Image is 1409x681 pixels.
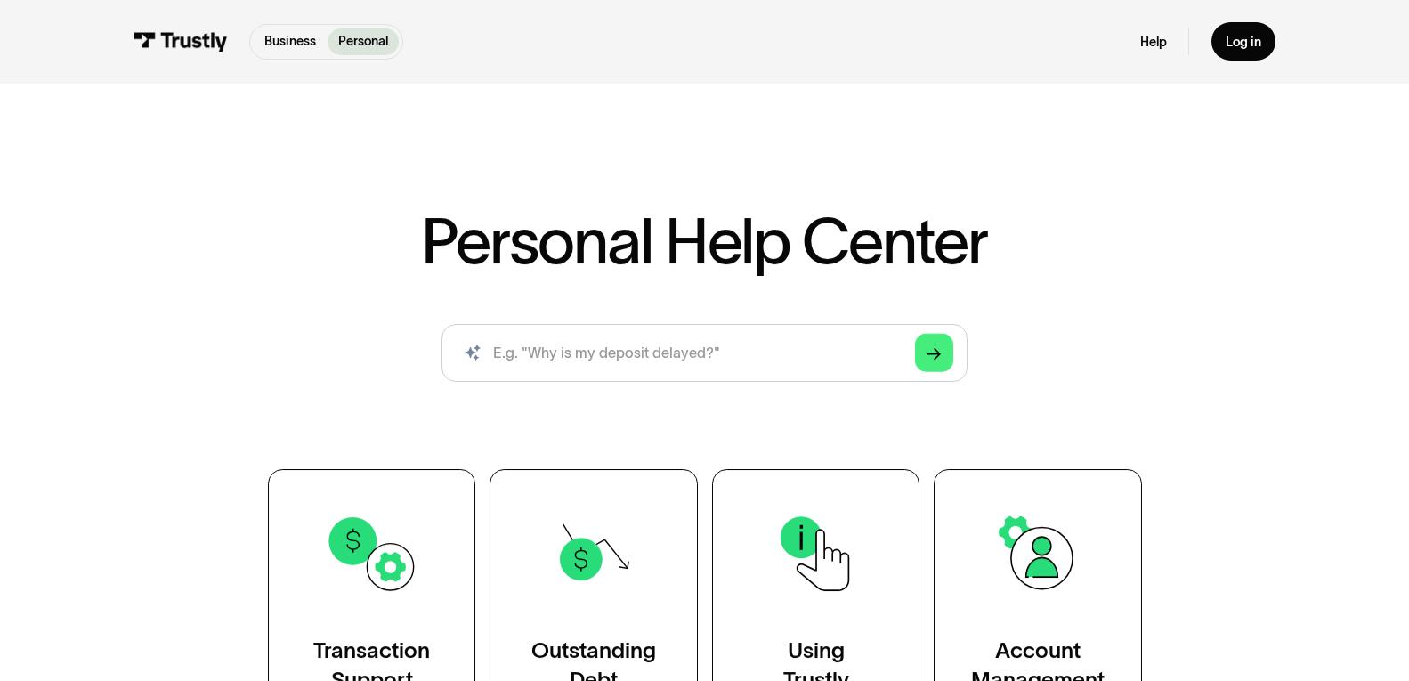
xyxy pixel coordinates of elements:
a: Personal [328,28,399,55]
form: Search [441,324,968,382]
h1: Personal Help Center [421,209,987,272]
p: Business [264,32,316,51]
input: search [441,324,968,382]
a: Help [1140,34,1167,51]
a: Log in [1211,22,1276,61]
a: Business [254,28,327,55]
p: Personal [338,32,388,51]
img: Trustly Logo [134,32,228,52]
div: Log in [1226,34,1261,51]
